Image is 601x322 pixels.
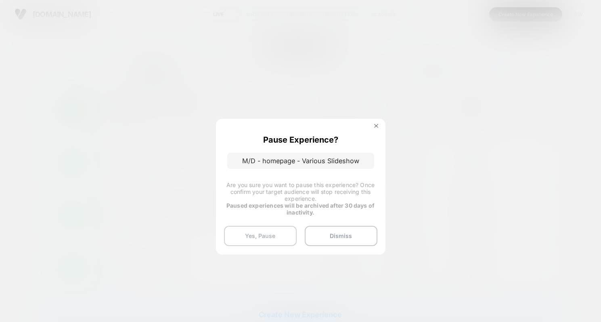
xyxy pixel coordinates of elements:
[263,135,338,145] p: Pause Experience?
[226,181,375,202] span: Are you sure you want to pause this experience? Once confirm your target audience will stop recei...
[374,124,378,128] img: close
[224,226,297,246] button: Yes, Pause
[305,226,377,246] button: Dismiss
[226,202,375,216] strong: Paused experiences will be archived after 30 days of inactivity.
[227,153,374,169] p: M/D - homepage - Various Slideshow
